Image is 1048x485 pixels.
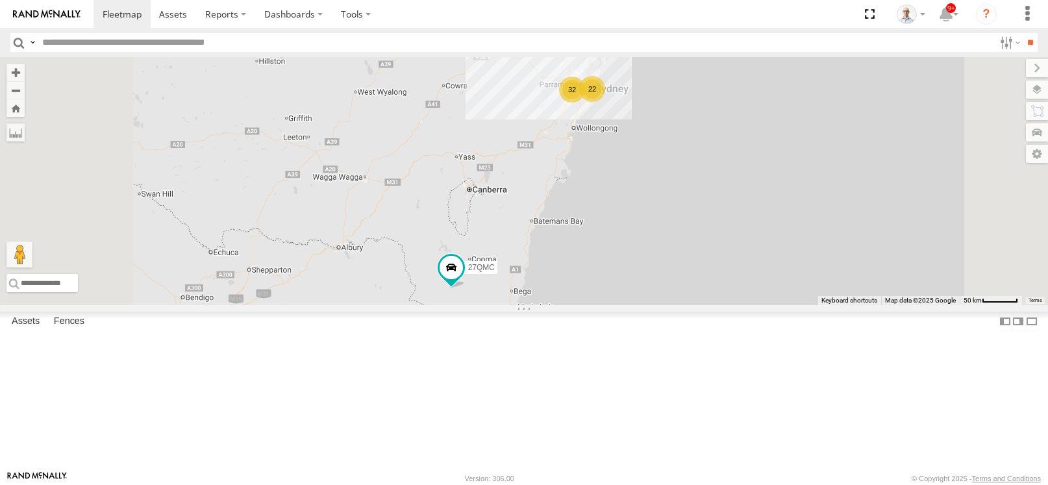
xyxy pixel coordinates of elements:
span: 50 km [964,297,982,304]
label: Assets [5,312,46,330]
img: rand-logo.svg [13,10,81,19]
label: Dock Summary Table to the Left [999,312,1012,330]
a: Visit our Website [7,472,67,485]
div: Kurt Byers [892,5,930,24]
button: Zoom out [6,81,25,99]
div: 22 [579,76,605,102]
label: Fences [47,312,91,330]
label: Dock Summary Table to the Right [1012,312,1025,330]
label: Measure [6,123,25,142]
a: Terms (opens in new tab) [1029,298,1042,303]
span: Map data ©2025 Google [885,297,956,304]
label: Search Filter Options [995,33,1023,52]
button: Zoom Home [6,99,25,117]
div: Version: 306.00 [465,475,514,482]
div: © Copyright 2025 - [912,475,1041,482]
a: Terms and Conditions [972,475,1041,482]
span: 27QMC [468,263,495,272]
div: 32 [559,77,585,103]
label: Hide Summary Table [1025,312,1038,330]
button: Drag Pegman onto the map to open Street View [6,242,32,267]
button: Zoom in [6,64,25,81]
label: Map Settings [1026,145,1048,163]
button: Keyboard shortcuts [821,296,877,305]
label: Search Query [27,33,38,52]
button: Map Scale: 50 km per 52 pixels [960,296,1022,305]
i: ? [976,4,997,25]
